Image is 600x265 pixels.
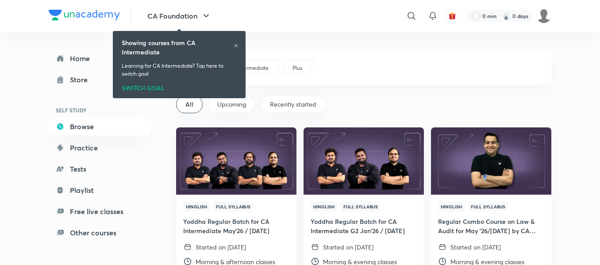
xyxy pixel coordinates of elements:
span: Hinglish [183,202,210,211]
div: SWITCH GOAL [122,81,237,91]
img: streak [502,12,511,20]
button: CA Foundation [142,7,217,25]
button: avatar [445,9,459,23]
img: Thumbnail [302,127,425,195]
a: Playlist [49,181,151,199]
p: Plus [292,64,302,72]
h4: Regular Combo Course on Law & Audit for May '26/[DATE] by CA [PERSON_NAME] [438,217,544,235]
span: Full Syllabus [341,202,381,211]
img: Thumbnail [175,127,297,195]
span: Hinglish [311,202,337,211]
img: Thumbnail [430,127,552,195]
a: CA Intermediate [227,64,270,72]
a: Browse [49,118,151,135]
h6: Showing courses from CA Intermediate [122,38,233,57]
img: Syeda Nayareen [536,8,551,23]
img: Company Logo [49,10,120,20]
span: Full Syllabus [213,202,253,211]
h6: SELF STUDY [49,103,151,118]
p: Started on [DATE] [196,242,246,252]
img: avatar [448,12,456,20]
p: Started on [DATE] [450,242,501,252]
span: Full Syllabus [468,202,508,211]
a: Other courses [49,224,151,242]
span: All [185,100,193,109]
h4: Yoddha Regular Batch for CA Intermediate G2 Jan'26 / [DATE] [311,217,417,235]
span: Hinglish [438,202,465,211]
span: Upcoming [217,100,246,109]
a: Practice [49,139,151,157]
span: Recently started [270,100,316,109]
a: Tests [49,160,151,178]
p: Learning for CA Intermediate? Tap here to switch goal [122,62,237,78]
a: Free live classes [49,203,151,220]
a: Company Logo [49,10,120,23]
a: Store [49,71,151,88]
p: CA Intermediate [228,64,269,72]
a: Home [49,50,151,67]
a: Plus [291,64,304,72]
div: Store [70,74,93,85]
h4: Yoddha Regular Batch for CA Intermediate May'26 / [DATE] [183,217,289,235]
p: Started on [DATE] [323,242,373,252]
